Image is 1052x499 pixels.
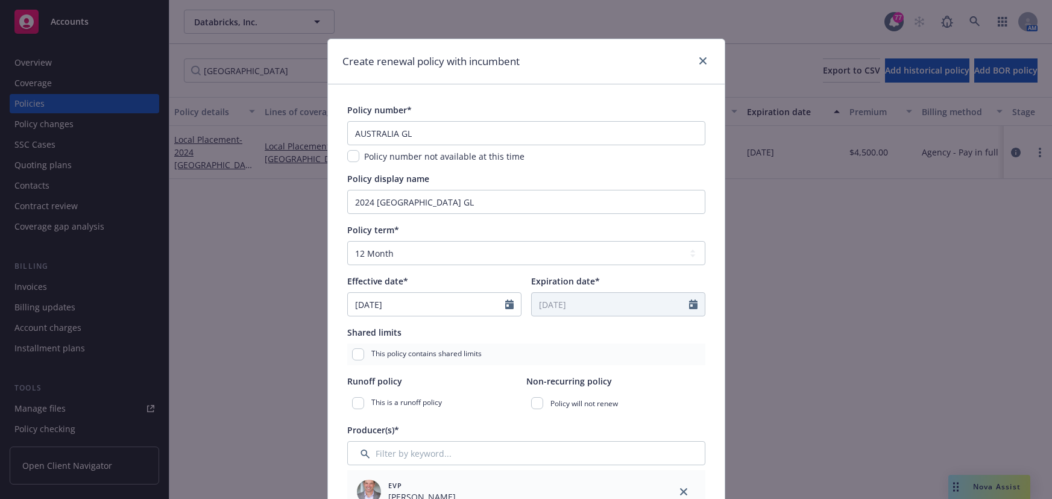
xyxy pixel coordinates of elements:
span: Producer(s)* [347,424,399,436]
input: MM/DD/YYYY [348,293,505,316]
span: Policy display name [347,173,429,184]
span: Policy number not available at this time [364,151,524,162]
h1: Create renewal policy with incumbent [342,54,520,69]
span: Policy number* [347,104,412,116]
div: Policy will not renew [526,392,705,414]
span: Shared limits [347,327,402,338]
div: This policy contains shared limits [347,344,705,365]
svg: Calendar [505,300,514,309]
a: close [676,485,691,499]
span: Policy term* [347,224,399,236]
span: Expiration date* [531,275,600,287]
div: This is a runoff policy [347,392,526,414]
span: Runoff policy [347,375,402,387]
input: MM/DD/YYYY [532,293,689,316]
svg: Calendar [689,300,698,309]
input: Filter by keyword... [347,441,705,465]
span: Effective date* [347,275,408,287]
a: close [696,54,710,68]
span: Non-recurring policy [526,375,612,387]
span: EVP [388,480,456,491]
